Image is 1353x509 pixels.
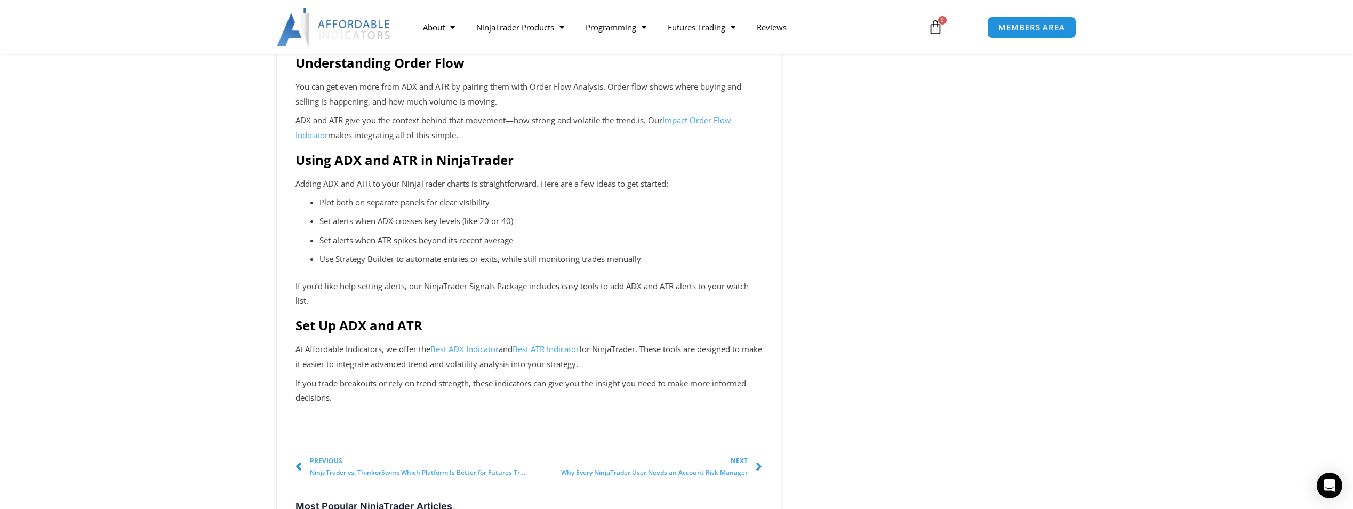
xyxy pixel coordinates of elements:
[295,79,762,109] p: You can get even more from ADX and ATR by pairing them with Order Flow Analysis. Order flow shows...
[529,455,762,479] a: NextWhy Every NinjaTrader User Needs an Account Risk Manager
[310,455,529,467] span: Previous
[295,152,762,168] h2: Using ADX and ATR in NinjaTrader
[319,195,762,210] p: Plot both on separate panels for clear visibility
[295,279,762,309] p: If you’d like help setting alerts, our NinjaTrader Signals Package includes easy tools to add ADX...
[466,15,575,39] a: NinjaTrader Products
[912,12,959,43] a: 0
[295,376,762,406] p: If you trade breakouts or rely on trend strength, these indicators can give you the insight you n...
[412,15,466,39] a: About
[319,252,762,267] p: Use Strategy Builder to automate entries or exits, while still monitoring trades manually
[561,467,748,479] span: Why Every NinjaTrader User Needs an Account Risk Manager
[430,344,499,354] a: Best ADX Indicator
[295,177,762,192] p: Adding ADX and ATR to your NinjaTrader charts is straightforward. Here are a few ideas to get sta...
[575,15,657,39] a: Programming
[277,8,391,46] img: LogoAI
[295,113,762,143] p: ADX and ATR give you the context behind that movement—how strong and volatile the trend is. Our m...
[319,233,762,248] p: Set alerts when ATR spikes beyond its recent average
[657,15,746,39] a: Futures Trading
[295,54,762,71] h2: Understanding Order Flow
[412,15,916,39] nav: Menu
[295,455,529,479] a: PreviousNinjaTrader vs. ThinkorSwim: Which Platform Is Better for Futures Traders?
[1317,473,1342,498] div: Open Intercom Messenger
[310,467,529,479] span: NinjaTrader vs. ThinkorSwim: Which Platform Is Better for Futures Traders?
[561,455,748,467] span: Next
[295,115,731,140] a: Impact Order Flow Indicator
[987,17,1076,38] a: MEMBERS AREA
[513,344,579,354] a: Best ATR Indicator
[938,16,947,25] span: 0
[295,317,762,333] h2: Set Up ADX and ATR
[746,15,797,39] a: Reviews
[998,23,1065,31] span: MEMBERS AREA
[319,214,762,229] p: Set alerts when ADX crosses key levels (like 20 or 40)
[295,342,762,372] p: At Affordable Indicators, we offer the and for NinjaTrader. These tools are designed to make it e...
[295,455,762,479] div: Post Navigation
